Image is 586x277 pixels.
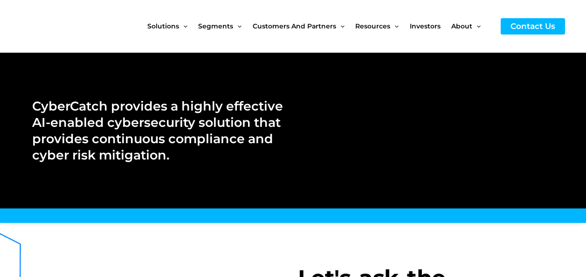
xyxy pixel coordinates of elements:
[410,7,441,46] span: Investors
[32,98,283,163] h2: CyberCatch provides a highly effective AI-enabled cybersecurity solution that provides continuous...
[472,7,481,46] span: Menu Toggle
[16,7,128,46] img: CyberCatch
[410,7,451,46] a: Investors
[179,7,187,46] span: Menu Toggle
[355,7,390,46] span: Resources
[501,18,565,35] a: Contact Us
[147,7,179,46] span: Solutions
[390,7,399,46] span: Menu Toggle
[147,7,491,46] nav: Site Navigation: New Main Menu
[336,7,345,46] span: Menu Toggle
[198,7,233,46] span: Segments
[233,7,241,46] span: Menu Toggle
[253,7,336,46] span: Customers and Partners
[451,7,472,46] span: About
